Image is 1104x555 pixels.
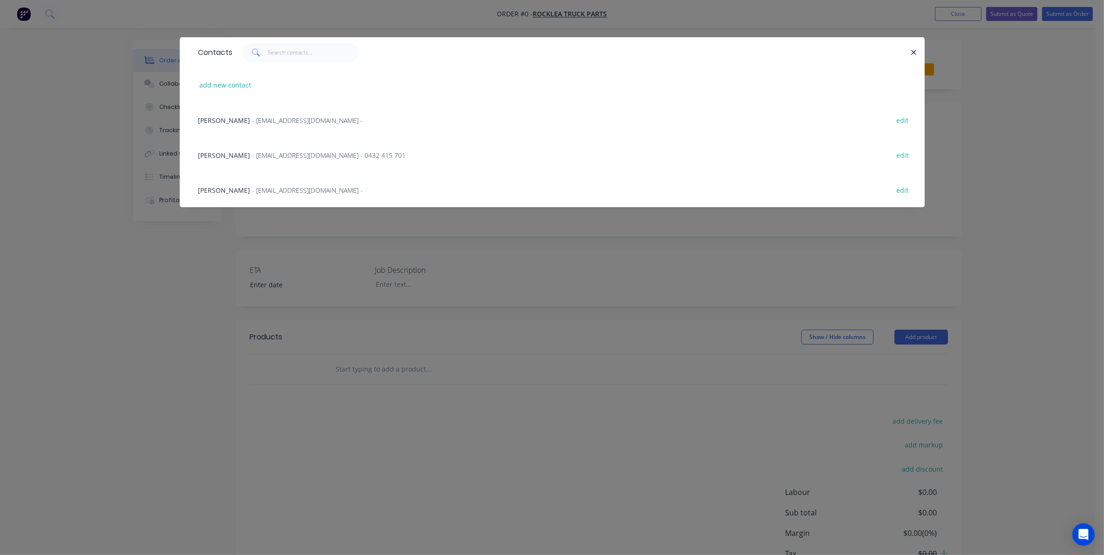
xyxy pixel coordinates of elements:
[252,151,406,160] span: - [EMAIL_ADDRESS][DOMAIN_NAME] - 0432 415 701
[892,183,914,196] button: edit
[198,151,251,160] span: [PERSON_NAME]
[892,149,914,161] button: edit
[1072,523,1095,546] div: Open Intercom Messenger
[198,116,251,125] span: [PERSON_NAME]
[195,79,256,91] button: add new contact
[268,43,359,62] input: Search contacts...
[892,114,914,126] button: edit
[198,186,251,195] span: [PERSON_NAME]
[252,116,363,125] span: - [EMAIL_ADDRESS][DOMAIN_NAME] -
[252,186,363,195] span: - [EMAIL_ADDRESS][DOMAIN_NAME] -
[194,38,233,68] div: Contacts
